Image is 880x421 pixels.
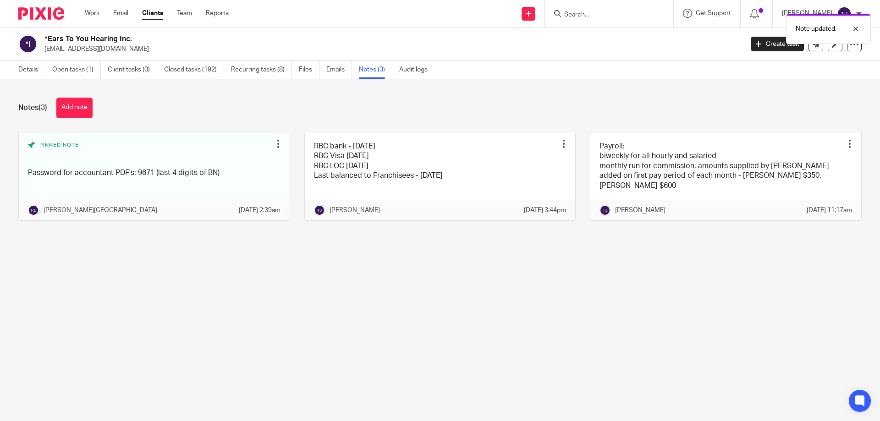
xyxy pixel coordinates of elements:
[615,206,665,215] p: [PERSON_NAME]
[326,61,352,79] a: Emails
[239,206,280,215] p: [DATE] 2:39am
[44,206,157,215] p: [PERSON_NAME][GEOGRAPHIC_DATA]
[177,9,192,18] a: Team
[56,98,93,118] button: Add note
[44,34,599,44] h2: *Ears To You Hearing Inc.
[164,61,224,79] a: Closed tasks (192)
[28,142,271,161] div: Pinned note
[751,37,804,51] a: Create task
[399,61,434,79] a: Audit logs
[807,206,852,215] p: [DATE] 11:17am
[18,7,64,20] img: Pixie
[206,9,229,18] a: Reports
[359,61,392,79] a: Notes (3)
[599,205,610,216] img: svg%3E
[330,206,380,215] p: [PERSON_NAME]
[113,9,128,18] a: Email
[796,24,836,33] p: Note updated.
[314,205,325,216] img: svg%3E
[837,6,852,21] img: svg%3E
[231,61,292,79] a: Recurring tasks (8)
[18,61,45,79] a: Details
[52,61,101,79] a: Open tasks (1)
[85,9,99,18] a: Work
[524,206,566,215] p: [DATE] 3:44pm
[18,34,38,54] img: svg%3E
[38,104,47,111] span: (3)
[44,44,737,54] p: [EMAIL_ADDRESS][DOMAIN_NAME]
[108,61,157,79] a: Client tasks (0)
[18,103,47,113] h1: Notes
[299,61,319,79] a: Files
[142,9,163,18] a: Clients
[28,205,39,216] img: svg%3E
